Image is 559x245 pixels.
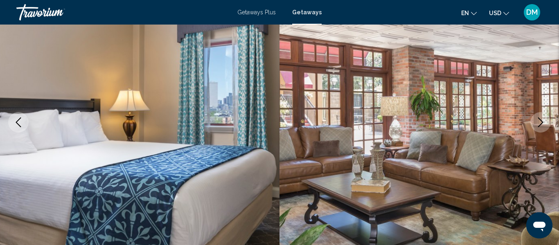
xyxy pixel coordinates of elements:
span: USD [489,10,501,16]
button: Next image [530,112,551,133]
button: User Menu [521,4,543,21]
a: Travorium [16,4,229,20]
button: Previous image [8,112,29,133]
button: Change currency [489,7,509,19]
span: DM [526,8,538,16]
a: Getaways Plus [237,9,276,16]
iframe: Button to launch messaging window [526,212,552,238]
span: en [461,10,469,16]
button: Change language [461,7,477,19]
a: Getaways [292,9,322,16]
